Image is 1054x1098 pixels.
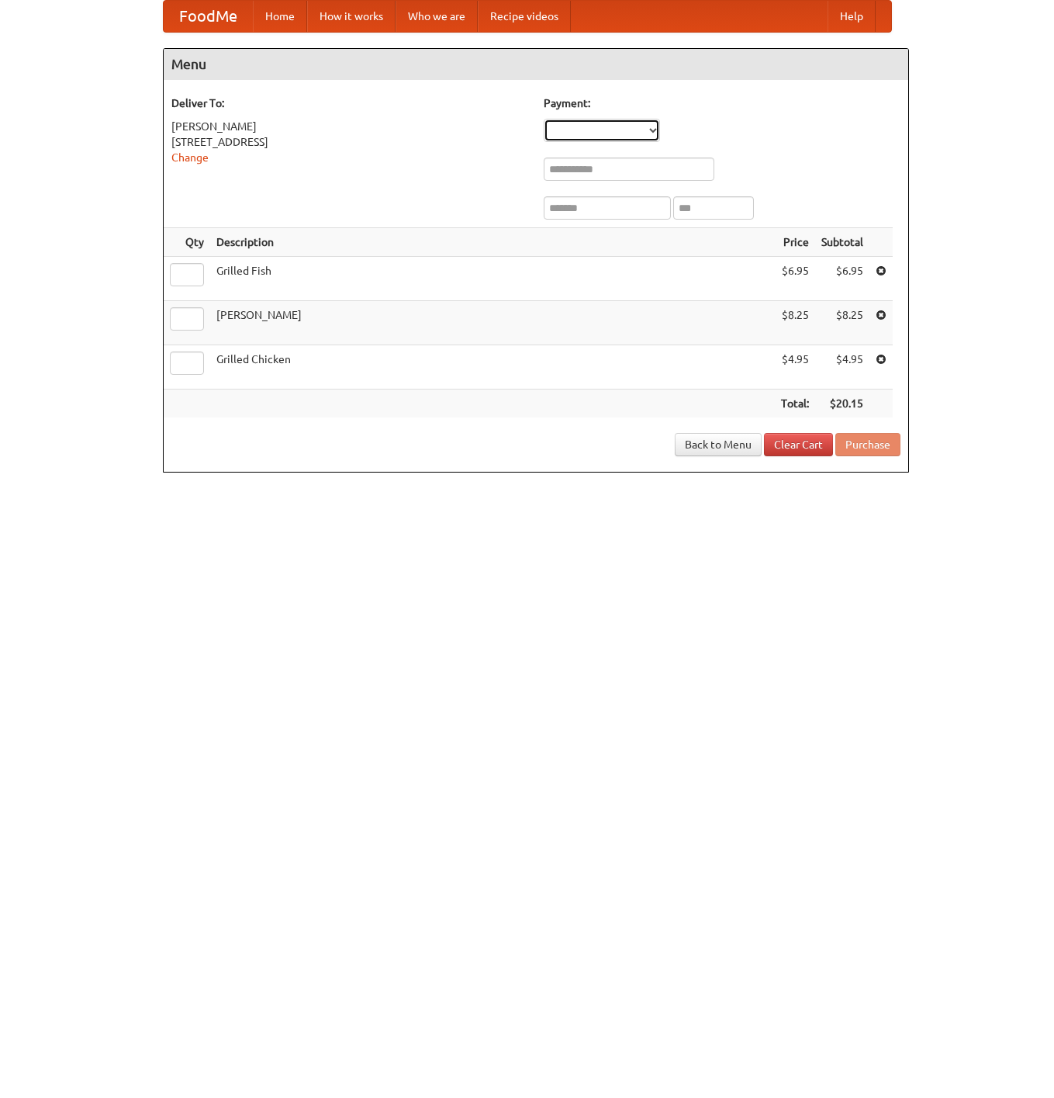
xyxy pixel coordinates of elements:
a: Help [828,1,876,32]
button: Purchase [835,433,900,456]
a: Clear Cart [764,433,833,456]
div: [STREET_ADDRESS] [171,134,528,150]
th: Price [775,228,815,257]
td: [PERSON_NAME] [210,301,775,345]
td: Grilled Chicken [210,345,775,390]
td: $4.95 [775,345,815,390]
td: Grilled Fish [210,257,775,301]
td: $6.95 [815,257,869,301]
a: Recipe videos [478,1,571,32]
h5: Payment: [544,95,900,111]
div: [PERSON_NAME] [171,119,528,134]
td: $4.95 [815,345,869,390]
td: $8.25 [775,301,815,345]
th: Subtotal [815,228,869,257]
a: FoodMe [164,1,253,32]
a: How it works [307,1,396,32]
th: Total: [775,390,815,418]
td: $8.25 [815,301,869,345]
a: Back to Menu [675,433,762,456]
a: Home [253,1,307,32]
h4: Menu [164,49,908,80]
td: $6.95 [775,257,815,301]
a: Change [171,151,209,164]
th: $20.15 [815,390,869,418]
th: Qty [164,228,210,257]
th: Description [210,228,775,257]
h5: Deliver To: [171,95,528,111]
a: Who we are [396,1,478,32]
